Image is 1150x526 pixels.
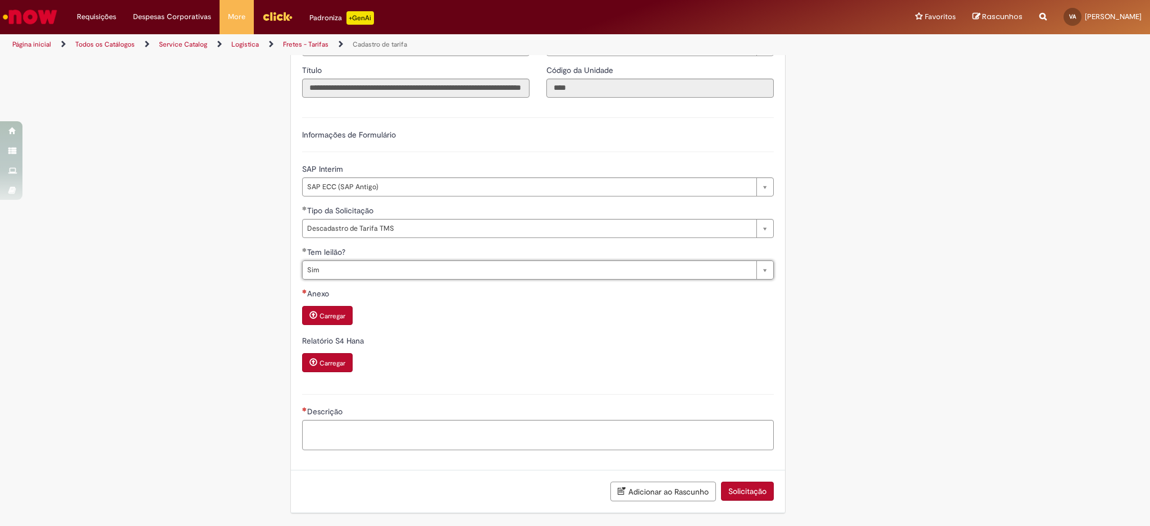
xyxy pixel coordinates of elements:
span: Requisições [77,11,116,22]
span: Obrigatório Preenchido [302,206,307,211]
span: SAP ECC (SAP Antigo) [307,178,751,196]
a: Fretes - Tarifas [283,40,328,49]
a: Logistica [231,40,259,49]
small: Carregar [320,312,345,321]
span: Somente leitura - Código da Unidade [546,65,615,75]
a: Todos os Catálogos [75,40,135,49]
ul: Trilhas de página [8,34,758,55]
a: Cadastro de tarifa [353,40,407,49]
input: Título [302,79,530,98]
span: Obrigatório Preenchido [302,248,307,252]
input: Código da Unidade [546,79,774,98]
button: Carregar anexo de Relatório S4 Hana [302,353,353,372]
small: Carregar [320,359,345,368]
div: Padroniza [309,11,374,25]
button: Carregar anexo de Anexo Required [302,306,353,325]
span: Anexo [307,289,331,299]
img: ServiceNow [1,6,59,28]
span: SAP Interim [302,164,345,174]
span: Despesas Corporativas [133,11,211,22]
span: VA [1069,13,1076,20]
img: click_logo_yellow_360x200.png [262,8,293,25]
span: More [228,11,245,22]
a: Página inicial [12,40,51,49]
button: Adicionar ao Rascunho [610,482,716,501]
span: [PERSON_NAME] [1085,12,1142,21]
p: +GenAi [346,11,374,25]
span: Necessários [302,407,307,411]
a: Rascunhos [973,12,1023,22]
span: Necessários [302,289,307,294]
span: Descadastro de Tarifa TMS [307,219,751,237]
textarea: Descrição [302,420,774,450]
span: Relatório S4 Hana [302,336,366,346]
span: Tipo da Solicitação [307,205,376,216]
a: Service Catalog [159,40,207,49]
label: Somente leitura - Código da Unidade [546,65,615,76]
span: Somente leitura - Título [302,65,324,75]
label: Informações de Formulário [302,130,396,140]
label: Somente leitura - Título [302,65,324,76]
span: Sim [307,261,751,279]
span: Favoritos [925,11,956,22]
span: Descrição [307,406,345,417]
span: Tem leilão? [307,247,348,257]
span: Rascunhos [982,11,1023,22]
button: Solicitação [721,482,774,501]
